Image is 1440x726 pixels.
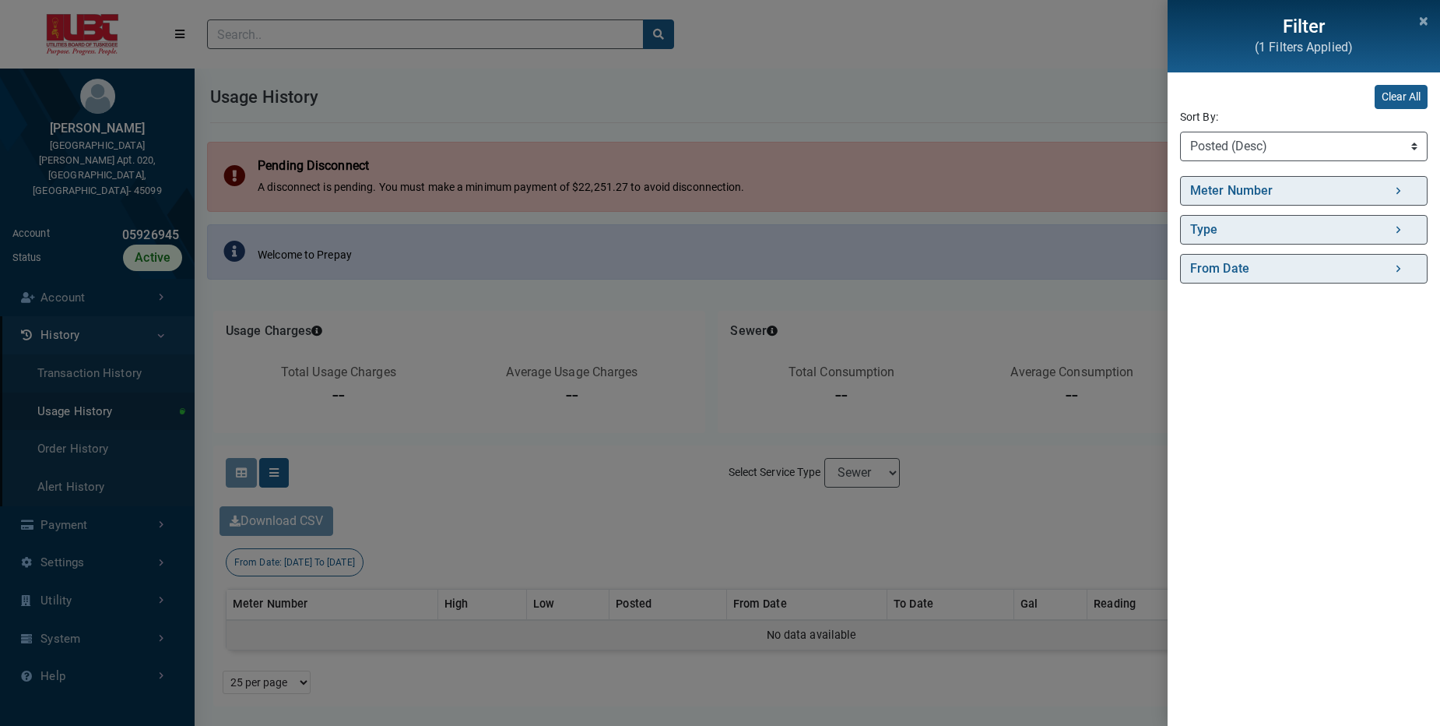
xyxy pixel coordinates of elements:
button: Clear All [1375,85,1428,109]
button: Close [1414,3,1434,34]
a: From Date [1180,254,1428,284]
h2: Filter [1186,16,1421,38]
a: Type [1180,215,1428,245]
a: Meter Number [1180,176,1428,206]
p: (1 Filters Applied) [1186,38,1421,57]
label: Sort By: [1180,109,1218,125]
